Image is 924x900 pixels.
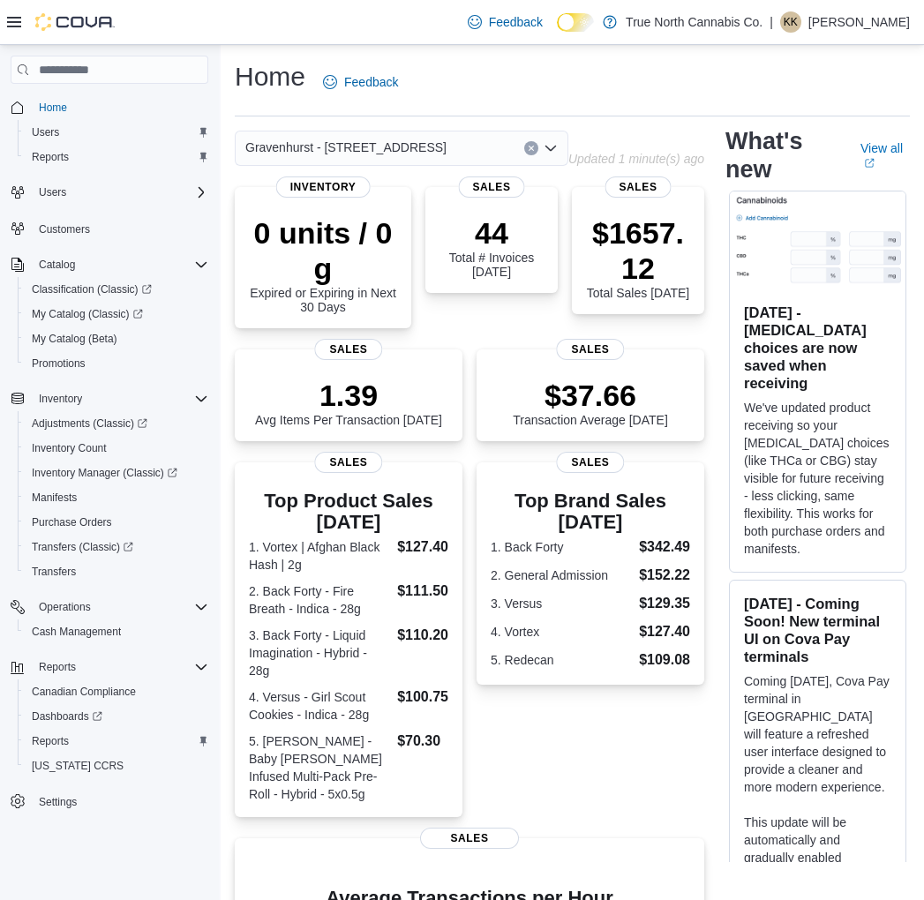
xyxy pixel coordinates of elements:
[4,655,215,679] button: Reports
[25,353,93,374] a: Promotions
[524,141,538,155] button: Clear input
[4,386,215,411] button: Inventory
[25,536,208,558] span: Transfers (Classic)
[4,595,215,619] button: Operations
[32,282,152,296] span: Classification (Classic)
[32,150,69,164] span: Reports
[544,141,558,155] button: Open list of options
[249,215,397,286] p: 0 units / 0 g
[18,619,215,644] button: Cash Management
[491,623,632,641] dt: 4. Vortex
[32,656,83,678] button: Reports
[32,709,102,724] span: Dashboards
[491,538,632,556] dt: 1. Back Forty
[32,565,76,579] span: Transfers
[32,466,177,480] span: Inventory Manager (Classic)
[32,388,89,409] button: Inventory
[25,438,114,459] a: Inventory Count
[860,141,910,169] a: View allExternal link
[32,182,208,203] span: Users
[556,452,624,473] span: Sales
[18,120,215,145] button: Users
[18,485,215,510] button: Manifests
[25,413,154,434] a: Adjustments (Classic)
[25,122,208,143] span: Users
[25,512,208,533] span: Purchase Orders
[18,559,215,584] button: Transfers
[784,11,798,33] span: KK
[32,307,143,321] span: My Catalog (Classic)
[276,176,371,198] span: Inventory
[18,729,215,754] button: Reports
[25,279,159,300] a: Classification (Classic)
[25,561,83,582] a: Transfers
[18,302,215,326] a: My Catalog (Classic)
[770,11,773,33] p: |
[32,96,208,118] span: Home
[255,378,442,413] p: 1.39
[25,681,143,702] a: Canadian Compliance
[249,688,390,724] dt: 4. Versus - Girl Scout Cookies - Indica - 28g
[32,416,147,431] span: Adjustments (Classic)
[39,392,82,406] span: Inventory
[32,685,136,699] span: Canadian Compliance
[864,158,875,169] svg: External link
[25,146,76,168] a: Reports
[245,137,447,158] span: Gravenhurst - [STREET_ADDRESS]
[491,651,632,669] dt: 5. Redecan
[4,94,215,120] button: Home
[25,328,124,349] a: My Catalog (Beta)
[32,332,117,346] span: My Catalog (Beta)
[25,462,184,484] a: Inventory Manager (Classic)
[32,596,208,618] span: Operations
[249,491,448,533] h3: Top Product Sales [DATE]
[25,487,208,508] span: Manifests
[744,672,891,796] p: Coming [DATE], Cova Pay terminal in [GEOGRAPHIC_DATA] will feature a refreshed user interface des...
[626,11,762,33] p: True North Cannabis Co.
[25,353,208,374] span: Promotions
[32,441,107,455] span: Inventory Count
[808,11,910,33] p: [PERSON_NAME]
[32,356,86,371] span: Promotions
[18,461,215,485] a: Inventory Manager (Classic)
[639,536,690,558] dd: $342.49
[639,565,690,586] dd: $152.22
[397,536,448,558] dd: $127.40
[18,679,215,704] button: Canadian Compliance
[235,59,305,94] h1: Home
[639,593,690,614] dd: $129.35
[39,660,76,674] span: Reports
[25,621,128,642] a: Cash Management
[32,217,208,239] span: Customers
[32,515,112,529] span: Purchase Orders
[32,182,73,203] button: Users
[25,146,208,168] span: Reports
[32,791,208,813] span: Settings
[18,510,215,535] button: Purchase Orders
[32,388,208,409] span: Inventory
[556,339,624,360] span: Sales
[39,600,91,614] span: Operations
[32,540,133,554] span: Transfers (Classic)
[513,378,668,413] p: $37.66
[18,436,215,461] button: Inventory Count
[4,252,215,277] button: Catalog
[586,215,690,300] div: Total Sales [DATE]
[420,828,519,849] span: Sales
[25,731,208,752] span: Reports
[32,791,84,813] a: Settings
[25,304,150,325] a: My Catalog (Classic)
[249,732,390,803] dt: 5. [PERSON_NAME] - Baby [PERSON_NAME] Infused Multi-Pack Pre-Roll - Hybrid - 5x0.5g
[255,378,442,427] div: Avg Items Per Transaction [DATE]
[25,512,119,533] a: Purchase Orders
[744,595,891,665] h3: [DATE] - Coming Soon! New terminal UI on Cova Pay terminals
[32,759,124,773] span: [US_STATE] CCRS
[780,11,801,33] div: Kaylha Koskinen
[25,304,208,325] span: My Catalog (Classic)
[344,73,398,91] span: Feedback
[25,122,66,143] a: Users
[491,491,690,533] h3: Top Brand Sales [DATE]
[11,87,208,860] nav: Complex example
[25,755,131,776] a: [US_STATE] CCRS
[397,581,448,602] dd: $111.50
